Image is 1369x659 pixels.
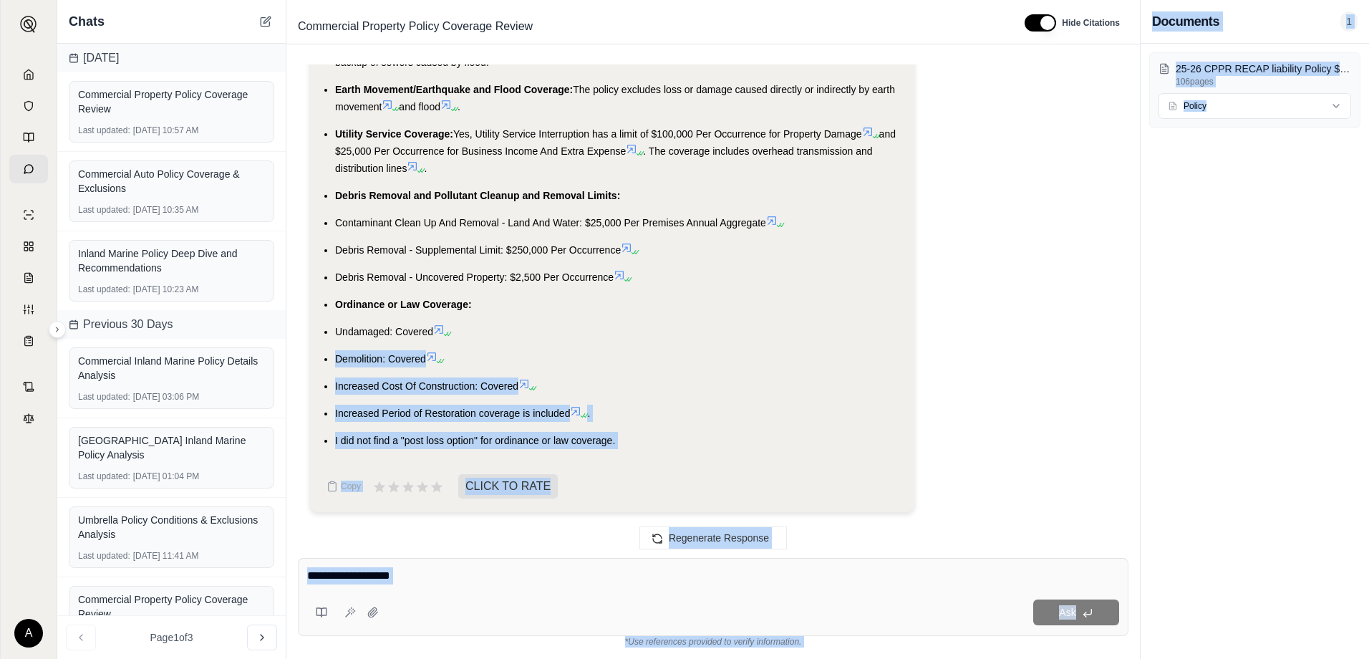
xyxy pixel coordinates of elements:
[335,39,878,68] span: . There is no coverage for backup of sewers caused by flood.
[335,380,518,392] span: Increased Cost Of Construction: Covered
[9,92,48,120] a: Documents Vault
[639,526,787,549] button: Regenerate Response
[78,87,265,116] div: Commercial Property Policy Coverage Review
[292,15,1007,38] div: Edit Title
[1152,11,1219,32] h3: Documents
[69,11,105,32] span: Chats
[1062,17,1120,29] span: Hide Citations
[9,264,48,292] a: Claim Coverage
[78,167,265,196] div: Commercial Auto Policy Coverage & Exclusions
[9,155,48,183] a: Chat
[78,471,130,482] span: Last updated:
[335,145,873,174] span: . The coverage includes overhead transmission and distribution lines
[335,326,433,337] span: Undamaged: Covered
[57,44,286,72] div: [DATE]
[335,128,453,140] span: Utility Service Coverage:
[399,101,440,112] span: and flood
[424,163,427,174] span: .
[78,246,265,275] div: Inland Marine Policy Deep Dive and Recommendations
[78,284,130,295] span: Last updated:
[335,299,472,310] span: Ordinance or Law Coverage:
[78,433,265,462] div: [GEOGRAPHIC_DATA] Inland Marine Policy Analysis
[78,284,265,295] div: [DATE] 10:23 AM
[78,513,265,542] div: Umbrella Policy Conditions & Exclusions Analysis
[341,481,361,492] span: Copy
[1059,607,1075,618] span: Ask
[1176,62,1351,76] p: 25-26 CPPR RECAP liability Policy $13,831.pdf
[292,15,538,38] span: Commercial Property Policy Coverage Review
[257,13,274,30] button: New Chat
[9,123,48,152] a: Prompt Library
[335,271,614,283] span: Debris Removal - Uncovered Property: $2,500 Per Occurrence
[1176,76,1351,87] p: 106 pages
[669,532,769,544] span: Regenerate Response
[78,592,265,621] div: Commercial Property Policy Coverage Review
[335,408,570,419] span: Increased Period of Restoration coverage is included
[78,391,130,403] span: Last updated:
[78,550,265,562] div: [DATE] 11:41 AM
[9,372,48,401] a: Contract Analysis
[453,128,862,140] span: Yes, Utility Service Interruption has a limit of $100,000 Per Occurrence for Property Damage
[9,327,48,355] a: Coverage Table
[9,295,48,324] a: Custom Report
[9,60,48,89] a: Home
[335,190,620,201] span: Debris Removal and Pollutant Cleanup and Removal Limits:
[335,353,426,365] span: Demolition: Covered
[49,321,66,338] button: Expand sidebar
[78,125,265,136] div: [DATE] 10:57 AM
[1033,600,1119,625] button: Ask
[150,630,193,645] span: Page 1 of 3
[9,201,48,229] a: Single Policy
[78,550,130,562] span: Last updated:
[20,16,37,33] img: Expand sidebar
[335,84,573,95] span: Earth Movement/Earthquake and Flood Coverage:
[78,391,265,403] div: [DATE] 03:06 PM
[335,217,766,229] span: Contaminant Clean Up And Removal - Land And Water: $25,000 Per Premises Annual Aggregate
[458,474,558,499] span: CLICK TO RATE
[14,10,43,39] button: Expand sidebar
[335,84,895,112] span: The policy excludes loss or damage caused directly or indirectly by earth movement
[57,310,286,339] div: Previous 30 Days
[78,471,265,482] div: [DATE] 01:04 PM
[321,472,367,501] button: Copy
[298,636,1128,648] div: *Use references provided to verify information.
[335,128,896,157] span: and $25,000 Per Occurrence for Business Income And Extra Expense
[78,354,265,383] div: Commercial Inland Marine Policy Details Analysis
[335,435,615,446] span: I did not find a "post loss option" for ordinance or law coverage.
[14,619,43,648] div: A
[78,125,130,136] span: Last updated:
[78,204,130,216] span: Last updated:
[9,404,48,433] a: Legal Search Engine
[335,244,621,256] span: Debris Removal - Supplemental Limit: $250,000 Per Occurrence
[9,232,48,261] a: Policy Comparisons
[587,408,590,419] span: .
[458,101,460,112] span: .
[1158,62,1351,87] button: 25-26 CPPR RECAP liability Policy $13,831.pdf106pages
[1340,11,1358,32] span: 1
[78,204,265,216] div: [DATE] 10:35 AM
